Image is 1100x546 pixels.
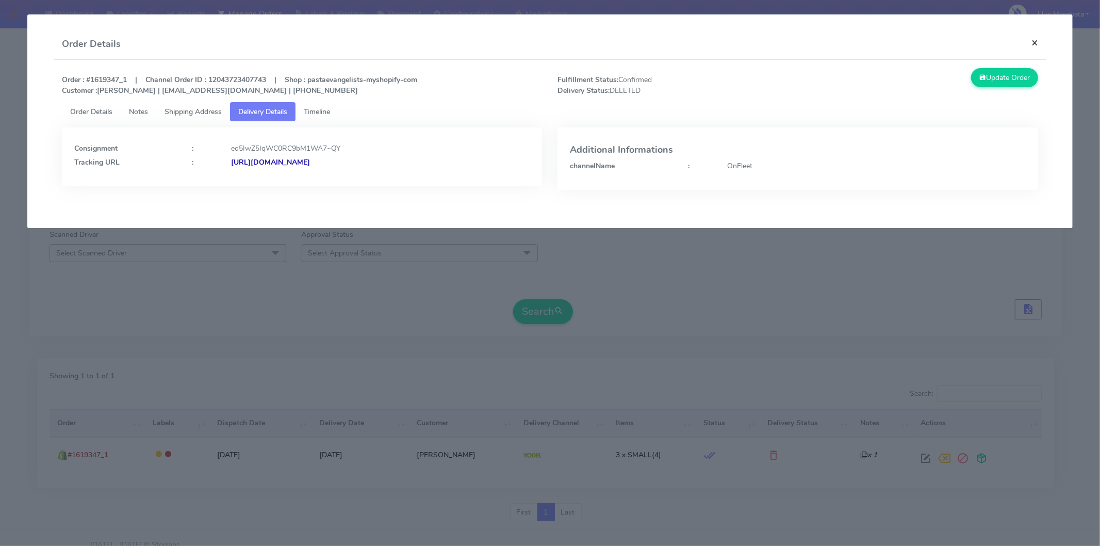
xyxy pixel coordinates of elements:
strong: : [688,161,689,171]
strong: Delivery Status: [557,86,610,95]
h4: Additional Informations [570,145,1026,155]
div: OnFleet [719,160,1033,171]
span: Delivery Details [238,107,287,117]
strong: Customer : [62,86,97,95]
button: Close [1023,29,1046,56]
span: Shipping Address [165,107,222,117]
span: Order Details [70,107,112,117]
strong: Tracking URL [74,157,120,167]
strong: : [192,143,193,153]
button: Update Order [971,68,1038,87]
ul: Tabs [62,102,1038,121]
span: Notes [129,107,148,117]
strong: Order : #1619347_1 | Channel Order ID : 12043723407743 | Shop : pastaevangelists-myshopify-com [P... [62,75,417,95]
h4: Order Details [62,37,121,51]
strong: Fulfillment Status: [557,75,618,85]
div: eo5IwZ5IqWC0RC9bM1WA7~QY [223,143,537,154]
span: Timeline [304,107,330,117]
strong: channelName [570,161,615,171]
strong: : [192,157,193,167]
span: Confirmed DELETED [550,74,798,96]
strong: Consignment [74,143,118,153]
strong: [URL][DOMAIN_NAME] [231,157,310,167]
